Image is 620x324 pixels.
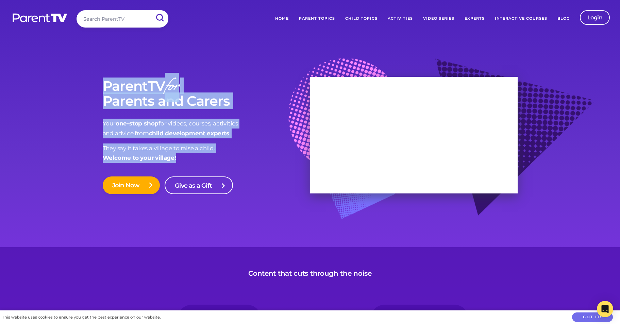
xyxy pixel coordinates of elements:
[151,10,168,25] input: Submit
[103,143,310,163] p: They say it takes a village to raise a child.
[2,314,161,321] div: This website uses cookies to ensure you get the best experience on our website.
[103,154,176,161] strong: Welcome to your village!
[12,13,68,23] img: parenttv-logo-white.4c85aaf.svg
[248,269,372,277] h3: Content that cuts through the noise
[294,10,340,27] a: Parent Topics
[77,10,168,28] input: Search ParentTV
[149,130,229,137] strong: child development experts
[490,10,552,27] a: Interactive Courses
[165,176,233,194] a: Give as a Gift
[340,10,383,27] a: Child Topics
[459,10,490,27] a: Experts
[103,119,310,138] p: Your for videos, courses, activities and advice from .
[580,10,610,25] a: Login
[572,312,613,322] button: Got it!
[383,10,418,27] a: Activities
[116,120,158,127] strong: one-stop shop
[552,10,575,27] a: Blog
[103,79,310,108] h1: ParentTV Parents and Carers
[270,10,294,27] a: Home
[418,10,459,27] a: Video Series
[103,176,160,194] a: Join Now
[165,73,179,102] em: for
[597,301,613,317] div: Open Intercom Messenger
[288,58,594,236] img: bg-graphic.baf108b.png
